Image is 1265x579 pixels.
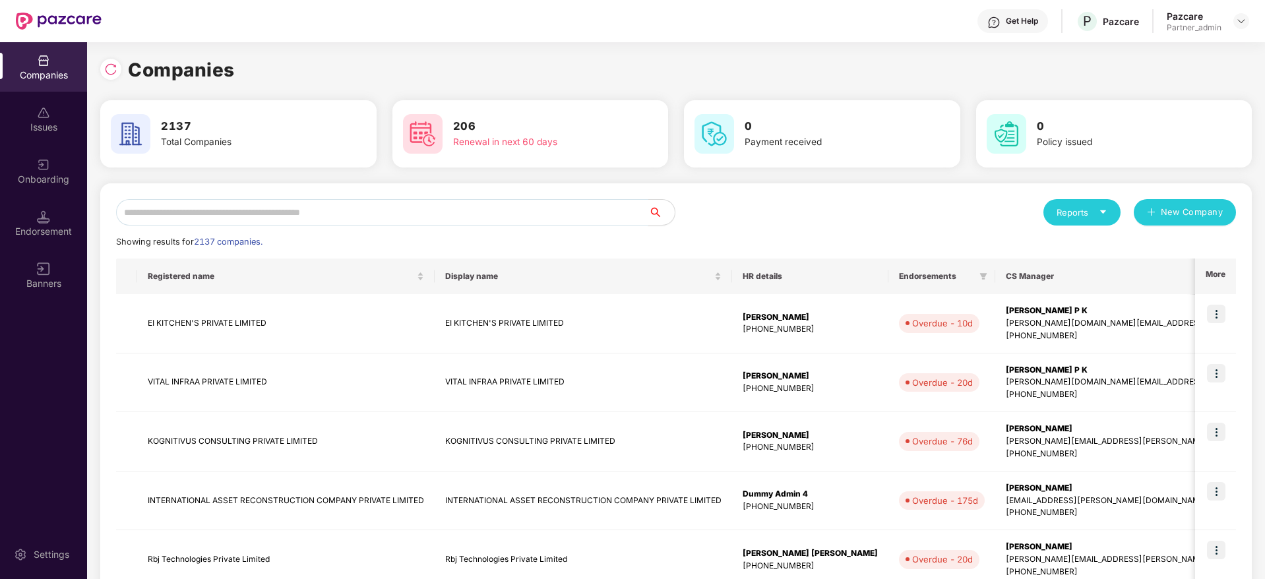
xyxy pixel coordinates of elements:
[453,118,619,135] h3: 206
[899,271,974,282] span: Endorsements
[745,118,911,135] h3: 0
[743,547,878,560] div: [PERSON_NAME] [PERSON_NAME]
[161,118,327,135] h3: 2137
[1006,16,1038,26] div: Get Help
[104,63,117,76] img: svg+xml;base64,PHN2ZyBpZD0iUmVsb2FkLTMyeDMyIiB4bWxucz0iaHR0cDovL3d3dy53My5vcmcvMjAwMC9zdmciIHdpZH...
[37,262,50,276] img: svg+xml;base64,PHN2ZyB3aWR0aD0iMTYiIGhlaWdodD0iMTYiIHZpZXdCb3g9IjAgMCAxNiAxNiIgZmlsbD0ibm9uZSIgeG...
[743,370,878,382] div: [PERSON_NAME]
[1037,135,1203,150] div: Policy issued
[1083,13,1092,29] span: P
[1134,199,1236,226] button: plusNew Company
[1167,22,1221,33] div: Partner_admin
[161,135,327,150] div: Total Companies
[987,16,1001,29] img: svg+xml;base64,PHN2ZyBpZD0iSGVscC0zMngzMiIgeG1sbnM9Imh0dHA6Ly93d3cudzMub3JnLzIwMDAvc3ZnIiB3aWR0aD...
[743,429,878,442] div: [PERSON_NAME]
[745,135,911,150] div: Payment received
[1207,364,1225,382] img: icon
[435,259,732,294] th: Display name
[435,294,732,353] td: EI KITCHEN'S PRIVATE LIMITED
[743,501,878,513] div: [PHONE_NUMBER]
[137,294,435,353] td: EI KITCHEN'S PRIVATE LIMITED
[912,317,973,330] div: Overdue - 10d
[1099,208,1107,216] span: caret-down
[445,271,712,282] span: Display name
[111,114,150,154] img: svg+xml;base64,PHN2ZyB4bWxucz0iaHR0cDovL3d3dy53My5vcmcvMjAwMC9zdmciIHdpZHRoPSI2MCIgaGVpZ2h0PSI2MC...
[435,412,732,472] td: KOGNITIVUS CONSULTING PRIVATE LIMITED
[30,548,73,561] div: Settings
[37,158,50,171] img: svg+xml;base64,PHN2ZyB3aWR0aD0iMjAiIGhlaWdodD0iMjAiIHZpZXdCb3g9IjAgMCAyMCAyMCIgZmlsbD0ibm9uZSIgeG...
[1037,118,1203,135] h3: 0
[743,323,878,336] div: [PHONE_NUMBER]
[37,106,50,119] img: svg+xml;base64,PHN2ZyBpZD0iSXNzdWVzX2Rpc2FibGVkIiB4bWxucz0iaHR0cDovL3d3dy53My5vcmcvMjAwMC9zdmciIH...
[194,237,262,247] span: 2137 companies.
[37,210,50,224] img: svg+xml;base64,PHN2ZyB3aWR0aD0iMTQuNSIgaGVpZ2h0PSIxNC41IiB2aWV3Qm94PSIwIDAgMTYgMTYiIGZpbGw9Im5vbm...
[1207,423,1225,441] img: icon
[1207,541,1225,559] img: icon
[1103,15,1139,28] div: Pazcare
[1167,10,1221,22] div: Pazcare
[1006,271,1262,282] span: CS Manager
[137,353,435,413] td: VITAL INFRAA PRIVATE LIMITED
[743,382,878,395] div: [PHONE_NUMBER]
[1236,16,1247,26] img: svg+xml;base64,PHN2ZyBpZD0iRHJvcGRvd24tMzJ4MzIiIHhtbG5zPSJodHRwOi8vd3d3LnczLm9yZy8yMDAwL3N2ZyIgd2...
[743,560,878,572] div: [PHONE_NUMBER]
[137,472,435,531] td: INTERNATIONAL ASSET RECONSTRUCTION COMPANY PRIVATE LIMITED
[987,114,1026,154] img: svg+xml;base64,PHN2ZyB4bWxucz0iaHR0cDovL3d3dy53My5vcmcvMjAwMC9zdmciIHdpZHRoPSI2MCIgaGVpZ2h0PSI2MC...
[435,472,732,531] td: INTERNATIONAL ASSET RECONSTRUCTION COMPANY PRIVATE LIMITED
[128,55,235,84] h1: Companies
[743,441,878,454] div: [PHONE_NUMBER]
[1147,208,1156,218] span: plus
[1207,482,1225,501] img: icon
[912,553,973,566] div: Overdue - 20d
[648,207,675,218] span: search
[148,271,414,282] span: Registered name
[116,237,262,247] span: Showing results for
[435,353,732,413] td: VITAL INFRAA PRIVATE LIMITED
[137,412,435,472] td: KOGNITIVUS CONSULTING PRIVATE LIMITED
[1057,206,1107,219] div: Reports
[732,259,888,294] th: HR details
[14,548,27,561] img: svg+xml;base64,PHN2ZyBpZD0iU2V0dGluZy0yMHgyMCIgeG1sbnM9Imh0dHA6Ly93d3cudzMub3JnLzIwMDAvc3ZnIiB3aW...
[1207,305,1225,323] img: icon
[1195,259,1236,294] th: More
[979,272,987,280] span: filter
[453,135,619,150] div: Renewal in next 60 days
[403,114,443,154] img: svg+xml;base64,PHN2ZyB4bWxucz0iaHR0cDovL3d3dy53My5vcmcvMjAwMC9zdmciIHdpZHRoPSI2MCIgaGVpZ2h0PSI2MC...
[137,259,435,294] th: Registered name
[912,435,973,448] div: Overdue - 76d
[743,488,878,501] div: Dummy Admin 4
[977,268,990,284] span: filter
[912,376,973,389] div: Overdue - 20d
[37,54,50,67] img: svg+xml;base64,PHN2ZyBpZD0iQ29tcGFuaWVzIiB4bWxucz0iaHR0cDovL3d3dy53My5vcmcvMjAwMC9zdmciIHdpZHRoPS...
[648,199,675,226] button: search
[1161,206,1223,219] span: New Company
[694,114,734,154] img: svg+xml;base64,PHN2ZyB4bWxucz0iaHR0cDovL3d3dy53My5vcmcvMjAwMC9zdmciIHdpZHRoPSI2MCIgaGVpZ2h0PSI2MC...
[743,311,878,324] div: [PERSON_NAME]
[912,494,978,507] div: Overdue - 175d
[16,13,102,30] img: New Pazcare Logo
